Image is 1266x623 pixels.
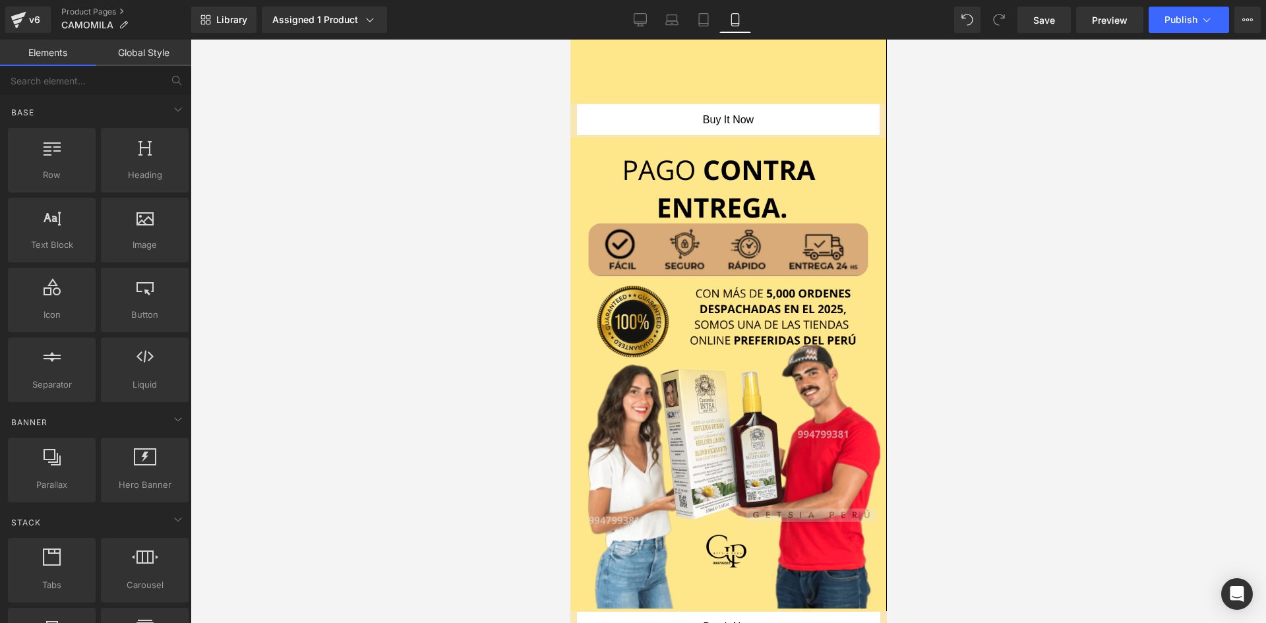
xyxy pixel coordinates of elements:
[624,7,656,33] a: Desktop
[7,572,310,603] button: Buy it now
[688,7,719,33] a: Tablet
[954,7,980,33] button: Undo
[26,11,43,28] div: v6
[7,65,309,96] button: Buy it now
[719,7,751,33] a: Mobile
[191,7,256,33] a: New Library
[216,14,247,26] span: Library
[272,13,377,26] div: Assigned 1 Product
[12,578,92,592] span: Tabs
[96,40,191,66] a: Global Style
[105,578,185,592] span: Carousel
[12,378,92,392] span: Separator
[61,7,191,17] a: Product Pages
[12,238,92,252] span: Text Block
[12,308,92,322] span: Icon
[1149,7,1229,33] button: Publish
[10,106,36,119] span: Base
[656,7,688,33] a: Laptop
[105,238,185,252] span: Image
[1221,578,1253,610] div: Open Intercom Messenger
[1092,13,1128,27] span: Preview
[61,20,113,30] span: CAMOMILA
[1076,7,1143,33] a: Preview
[12,478,92,492] span: Parallax
[105,378,185,392] span: Liquid
[10,416,49,429] span: Banner
[10,516,42,529] span: Stack
[986,7,1012,33] button: Redo
[1033,13,1055,27] span: Save
[105,478,185,492] span: Hero Banner
[105,308,185,322] span: Button
[12,168,92,182] span: Row
[1234,7,1261,33] button: More
[105,168,185,182] span: Heading
[1164,15,1197,25] span: Publish
[5,7,51,33] a: v6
